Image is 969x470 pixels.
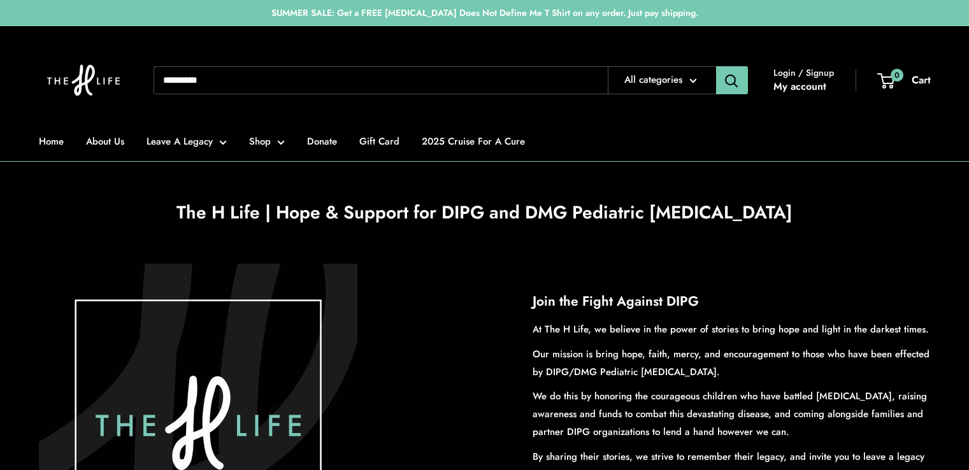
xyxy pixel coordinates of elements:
[249,132,285,150] a: Shop
[773,77,826,96] a: My account
[716,66,748,94] button: Search
[879,71,931,90] a: 0 Cart
[39,200,931,225] h1: The H Life | Hope & Support for DIPG and DMG Pediatric [MEDICAL_DATA]
[39,132,64,150] a: Home
[533,320,931,338] p: At The H Life, we believe in the power of stories to bring hope and light in the darkest times.
[533,292,931,312] h2: Join the Fight Against DIPG
[533,387,931,441] p: We do this by honoring the courageous children who have battled [MEDICAL_DATA], raising awareness...
[773,64,834,81] span: Login / Signup
[359,132,399,150] a: Gift Card
[890,68,903,81] span: 0
[533,345,931,381] p: Our mission is bring hope, faith, mercy, and encouragement to those who have been effected by DIP...
[39,39,128,122] img: The H Life
[422,132,525,150] a: 2025 Cruise For A Cure
[147,132,227,150] a: Leave A Legacy
[86,132,124,150] a: About Us
[154,66,608,94] input: Search...
[307,132,337,150] a: Donate
[912,73,931,87] span: Cart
